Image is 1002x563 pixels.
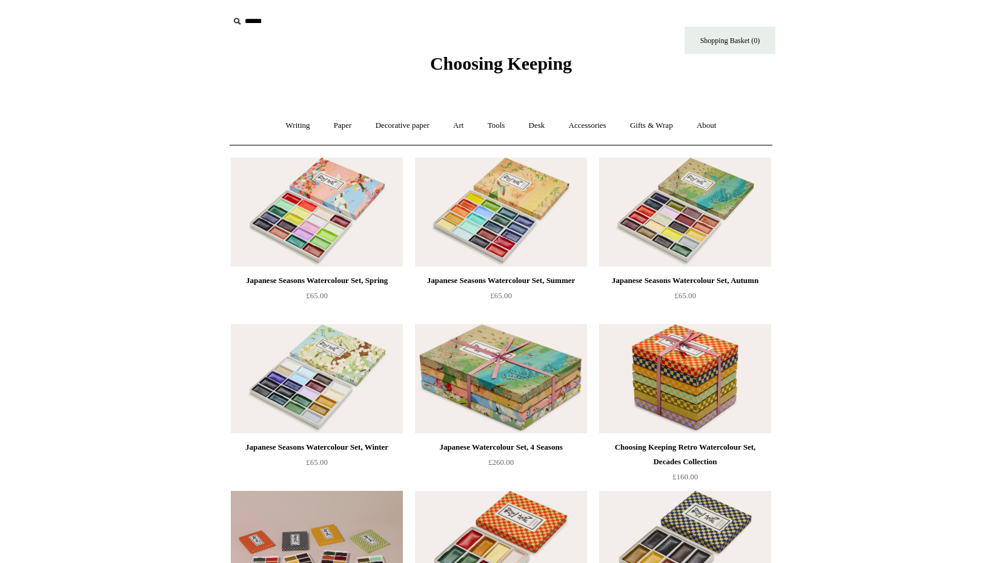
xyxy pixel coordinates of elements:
a: Japanese Seasons Watercolour Set, Autumn £65.00 [599,273,771,323]
a: Japanese Seasons Watercolour Set, Spring £65.00 [231,273,403,323]
a: Decorative paper [365,110,440,142]
a: Japanese Seasons Watercolour Set, Summer Japanese Seasons Watercolour Set, Summer [415,158,587,267]
img: Japanese Seasons Watercolour Set, Summer [415,158,587,267]
div: Japanese Seasons Watercolour Set, Summer [418,273,584,288]
a: Choosing Keeping Retro Watercolour Set, Decades Collection Choosing Keeping Retro Watercolour Set... [599,324,771,433]
span: £65.00 [306,458,328,467]
a: Japanese Seasons Watercolour Set, Winter Japanese Seasons Watercolour Set, Winter [231,324,403,433]
div: Japanese Watercolour Set, 4 Seasons [418,440,584,455]
img: Japanese Seasons Watercolour Set, Winter [231,324,403,433]
img: Japanese Seasons Watercolour Set, Spring [231,158,403,267]
a: Japanese Seasons Watercolour Set, Spring Japanese Seasons Watercolour Set, Spring [231,158,403,267]
img: Japanese Seasons Watercolour Set, Autumn [599,158,771,267]
a: Paper [323,110,363,142]
div: Choosing Keeping Retro Watercolour Set, Decades Collection [602,440,768,469]
div: Japanese Seasons Watercolour Set, Winter [234,440,400,455]
a: About [686,110,728,142]
a: Japanese Seasons Watercolour Set, Autumn Japanese Seasons Watercolour Set, Autumn [599,158,771,267]
a: Choosing Keeping [430,63,572,72]
div: Japanese Seasons Watercolour Set, Spring [234,273,400,288]
div: Japanese Seasons Watercolour Set, Autumn [602,273,768,288]
a: Art [442,110,474,142]
span: £160.00 [672,472,698,481]
a: Japanese Watercolour Set, 4 Seasons Japanese Watercolour Set, 4 Seasons [415,324,587,433]
span: £260.00 [488,458,514,467]
a: Accessories [558,110,617,142]
img: Choosing Keeping Retro Watercolour Set, Decades Collection [599,324,771,433]
a: Choosing Keeping Retro Watercolour Set, Decades Collection £160.00 [599,440,771,490]
a: Writing [275,110,321,142]
a: Gifts & Wrap [619,110,684,142]
span: £65.00 [306,291,328,300]
img: Japanese Watercolour Set, 4 Seasons [415,324,587,433]
a: Desk [518,110,556,142]
span: £65.00 [490,291,512,300]
a: Tools [477,110,516,142]
a: Japanese Watercolour Set, 4 Seasons £260.00 [415,440,587,490]
span: £65.00 [674,291,696,300]
a: Shopping Basket (0) [685,27,775,54]
a: Japanese Seasons Watercolour Set, Summer £65.00 [415,273,587,323]
a: Japanese Seasons Watercolour Set, Winter £65.00 [231,440,403,490]
span: Choosing Keeping [430,53,572,73]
